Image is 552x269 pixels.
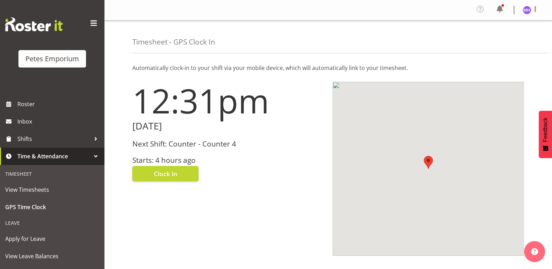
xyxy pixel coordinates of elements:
[2,230,103,247] a: Apply for Leave
[2,198,103,216] a: GPS Time Clock
[2,181,103,198] a: View Timesheets
[17,116,101,127] span: Inbox
[132,38,215,46] h4: Timesheet - GPS Clock In
[17,151,91,161] span: Time & Attendance
[5,251,99,261] span: View Leave Balances
[2,247,103,265] a: View Leave Balances
[531,248,538,255] img: help-xxl-2.png
[2,167,103,181] div: Timesheet
[5,184,99,195] span: View Timesheets
[542,118,549,142] span: Feedback
[2,216,103,230] div: Leave
[132,82,324,119] h1: 12:31pm
[17,134,91,144] span: Shifts
[17,99,101,109] span: Roster
[132,166,199,181] button: Clock In
[132,121,324,132] h2: [DATE]
[132,140,324,148] h3: Next Shift: Counter - Counter 4
[132,64,524,72] p: Automatically clock-in to your shift via your mobile device, which will automatically link to you...
[5,234,99,244] span: Apply for Leave
[132,156,324,164] h3: Starts: 4 hours ago
[154,169,177,178] span: Clock In
[25,54,79,64] div: Petes Emporium
[523,6,531,14] img: mackenzie-halford4471.jpg
[5,17,63,31] img: Rosterit website logo
[539,111,552,158] button: Feedback - Show survey
[5,202,99,212] span: GPS Time Clock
